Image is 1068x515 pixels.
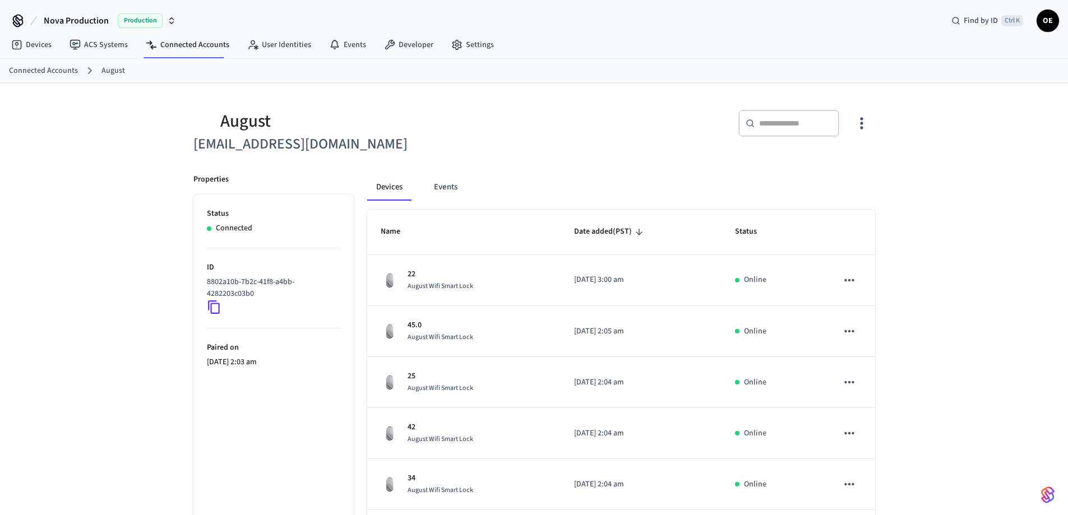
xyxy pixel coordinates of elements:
p: Connected [216,222,252,234]
p: ID [207,262,340,273]
p: Online [744,326,766,337]
p: Online [744,428,766,439]
p: Status [207,208,340,220]
div: connected account tabs [367,174,875,201]
p: [DATE] 2:05 am [574,326,708,337]
a: Connected Accounts [137,35,238,55]
p: Paired on [207,342,340,354]
a: ACS Systems [61,35,137,55]
p: 22 [408,268,473,280]
img: August Wifi Smart Lock 3rd Gen, Silver, Front [381,373,399,391]
span: August Wifi Smart Lock [408,485,473,495]
span: Name [381,223,415,240]
span: August Wifi Smart Lock [408,332,473,342]
span: August Wifi Smart Lock [408,434,473,444]
p: 25 [408,370,473,382]
div: Find by IDCtrl K [942,11,1032,31]
p: [DATE] 2:04 am [574,377,708,388]
span: Status [735,223,771,240]
p: [DATE] 2:04 am [574,479,708,490]
span: Nova Production [44,14,109,27]
img: August Wifi Smart Lock 3rd Gen, Silver, Front [381,475,399,493]
img: August Wifi Smart Lock 3rd Gen, Silver, Front [381,271,399,289]
p: 42 [408,421,473,433]
span: OE [1038,11,1058,31]
img: August Wifi Smart Lock 3rd Gen, Silver, Front [381,322,399,340]
div: August [193,110,528,133]
img: SeamLogoGradient.69752ec5.svg [1041,486,1055,504]
span: Find by ID [964,15,998,26]
p: 8802a10b-7b2c-41f8-a4bb-4282203c03b0 [207,276,336,300]
a: Devices [2,35,61,55]
button: OE [1037,10,1059,32]
a: Events [320,35,375,55]
a: User Identities [238,35,320,55]
img: August Wifi Smart Lock 3rd Gen, Silver, Front [381,424,399,442]
span: Ctrl K [1001,15,1023,26]
p: Online [744,479,766,490]
p: [DATE] 2:04 am [574,428,708,439]
p: [DATE] 3:00 am [574,274,708,286]
a: Connected Accounts [9,65,78,77]
a: August [101,65,125,77]
p: Online [744,377,766,388]
a: Developer [375,35,442,55]
span: August Wifi Smart Lock [408,281,473,291]
button: Events [425,174,466,201]
span: August Wifi Smart Lock [408,383,473,393]
a: Settings [442,35,503,55]
button: Devices [367,174,412,201]
span: Production [118,13,163,28]
p: 34 [408,472,473,484]
img: August Logo, Square [193,110,216,133]
h6: [EMAIL_ADDRESS][DOMAIN_NAME] [193,133,528,156]
p: 45.0 [408,319,473,331]
p: Online [744,274,766,286]
p: Properties [193,174,229,185]
span: Date added(PST) [574,223,646,240]
p: [DATE] 2:03 am [207,356,340,368]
